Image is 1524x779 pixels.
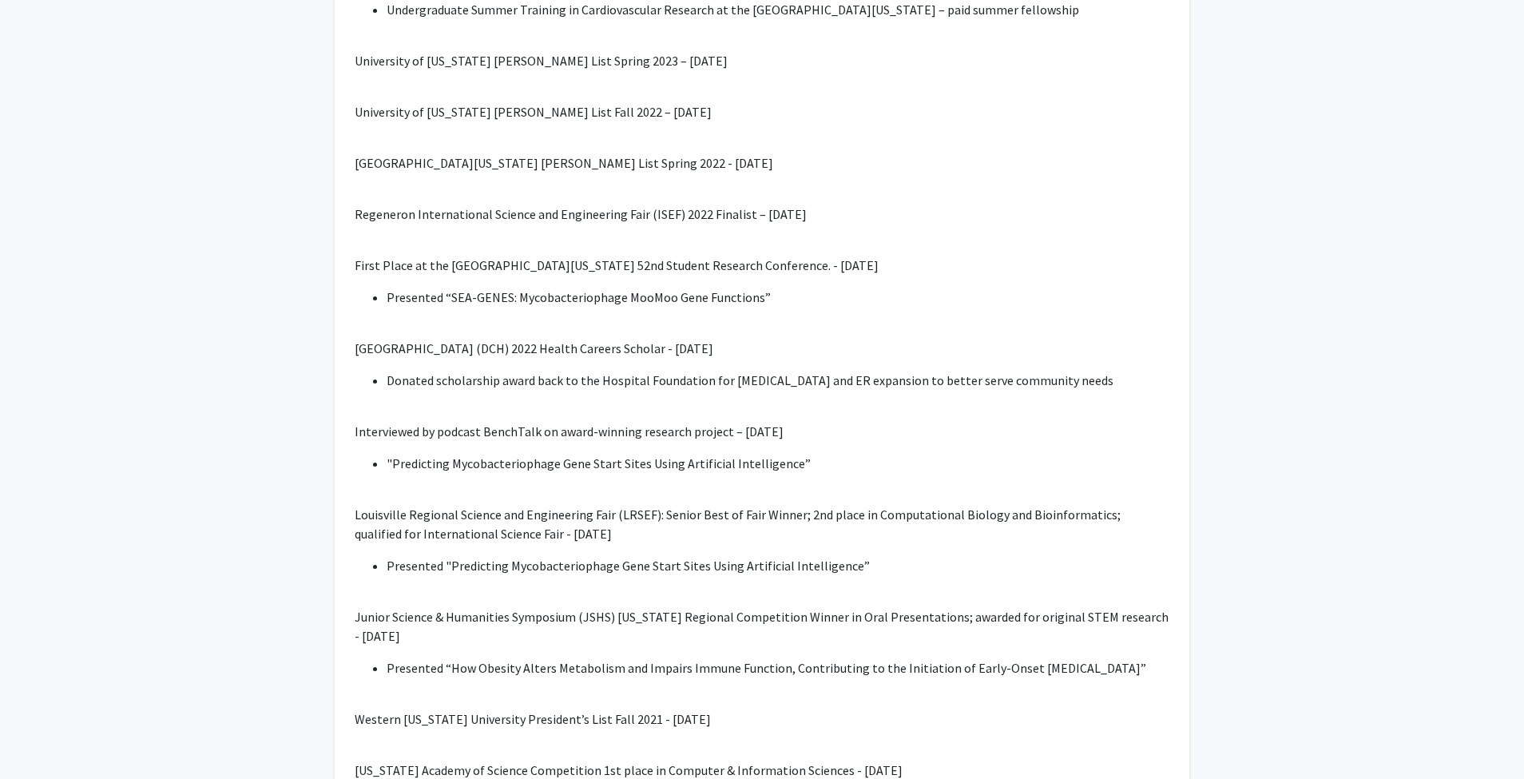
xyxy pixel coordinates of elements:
[355,507,1121,542] span: Louisville Regional Science and Engineering Fair (LRSEF): Senior Best of Fair Winner; 2nd place i...
[387,556,1169,575] li: Presented "Predicting Mycobacteriophage Gene Start Sites Using Artificial Intelligence”
[355,51,1169,70] p: University of [US_STATE] [PERSON_NAME] List Spring 2023 – [DATE]
[871,2,1079,18] span: [US_STATE] – paid summer fellowship
[355,609,1169,644] span: Junior Science & Humanities Symposium (JSHS) [US_STATE] Regional Competition Winner in Oral Prese...
[12,707,68,767] iframe: Chat
[387,288,1169,307] li: Presented “SEA-GENES: Mycobacteriophage MooMoo Gene Functions”
[355,205,1169,224] p: Regeneron International Science and Engineering Fair (ISEF) 2022 Finalist – [DATE]
[387,371,1169,390] li: Donated scholarship award back to the Hospital Foundation for [MEDICAL_DATA] and ER expansion to ...
[355,340,713,356] span: [GEOGRAPHIC_DATA] (DCH) 2022 Health Careers Scholar - [DATE]
[355,102,1169,121] p: University of [US_STATE] [PERSON_NAME] List Fall 2022 – [DATE]
[387,455,811,471] span: "Predicting Mycobacteriophage Gene Start Sites Using Artificial Intelligence”
[355,257,879,273] span: First Place at the [GEOGRAPHIC_DATA][US_STATE] 52nd Student Research Conference. - [DATE]
[355,709,1169,729] p: Western [US_STATE] University President’s List Fall 2021 - [DATE]
[355,153,1169,173] p: [GEOGRAPHIC_DATA][US_STATE] [PERSON_NAME] List Spring 2022 - [DATE]
[355,423,784,439] span: Interviewed by podcast BenchTalk on award-winning research project – [DATE]
[387,658,1169,678] li: Presented “How Obesity Alters Metabolism and Impairs Immune Function, Contributing to the Initiat...
[355,762,903,778] span: [US_STATE] Academy of Science Competition 1st place in Computer & Information Sciences - [DATE]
